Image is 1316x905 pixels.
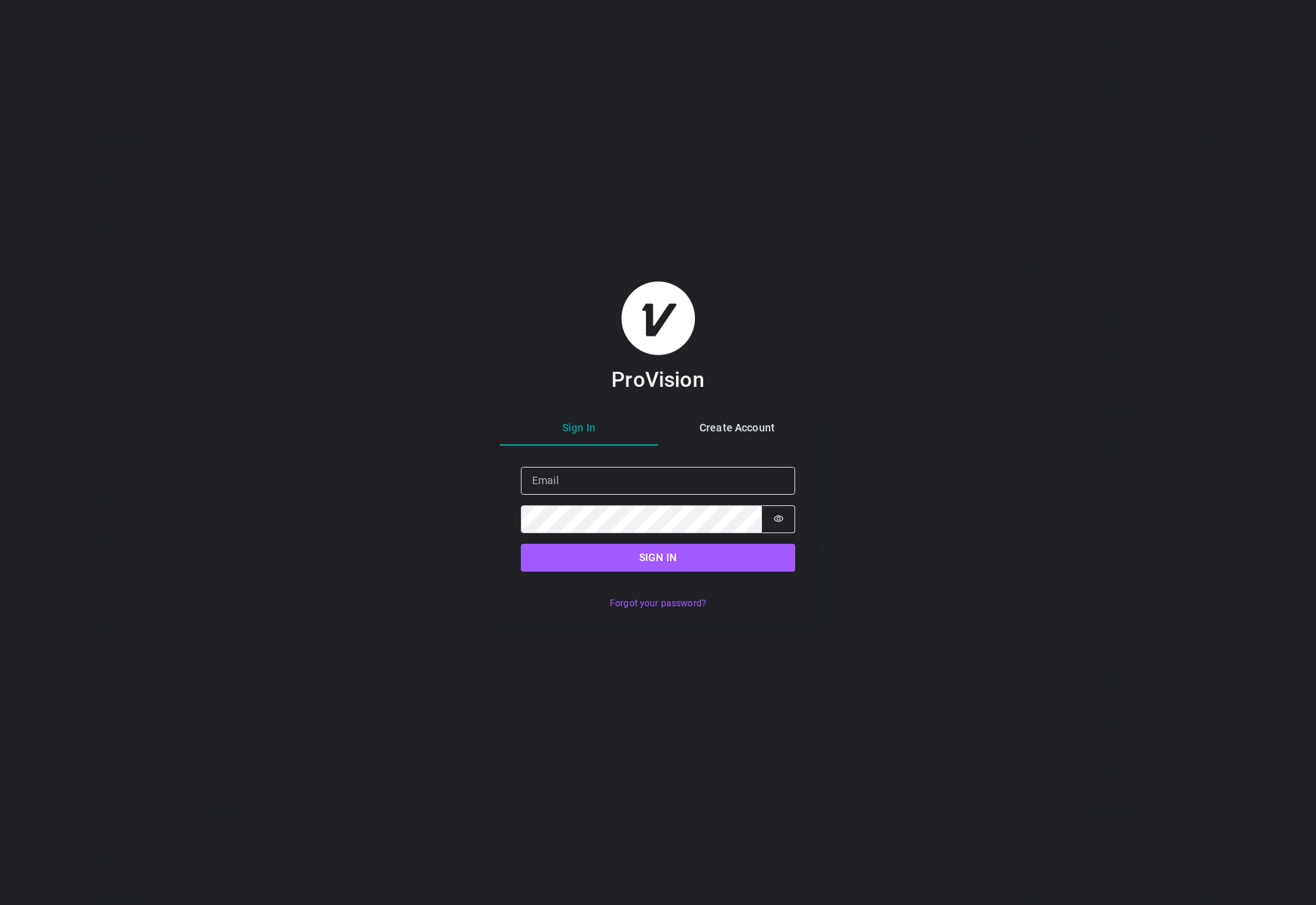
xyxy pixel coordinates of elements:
button: Show password [762,505,795,533]
h3: ProVision [611,367,704,393]
button: Sign In [500,413,658,446]
button: Forgot your password? [601,593,714,615]
button: Sign in [521,544,795,572]
button: Create Account [658,413,816,446]
input: Email [521,467,795,495]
